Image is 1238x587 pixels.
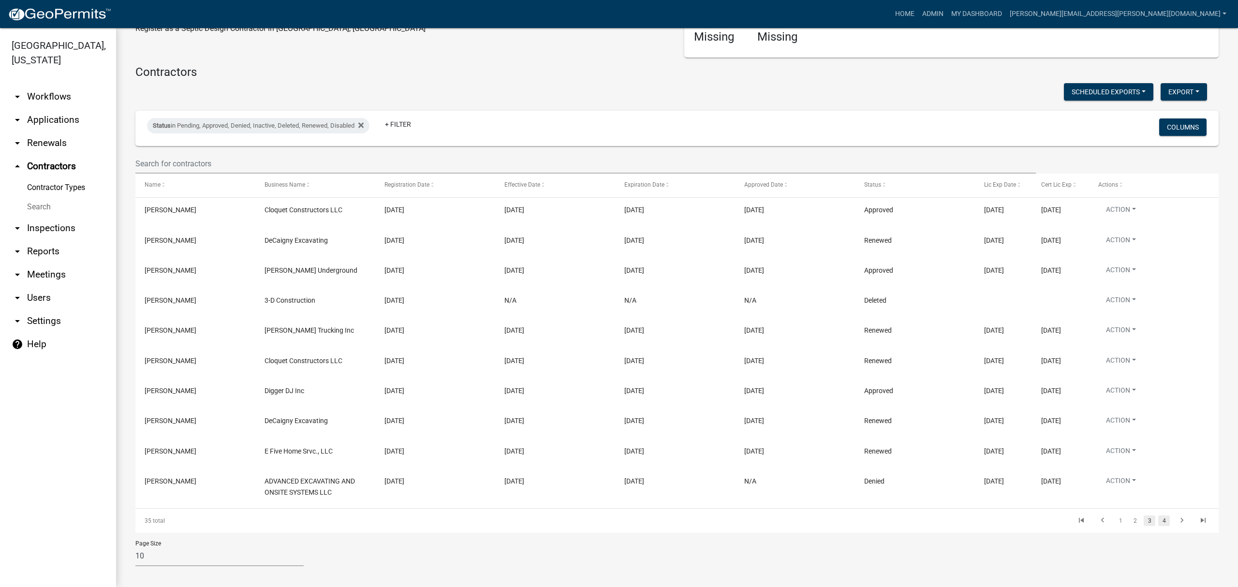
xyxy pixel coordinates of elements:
[975,174,1032,197] datatable-header-cell: Lic Exp Date
[384,447,404,455] span: 03/17/2025
[1142,513,1157,529] li: page 3
[12,137,23,149] i: arrow_drop_down
[145,206,196,214] span: Richard Vukonich
[384,357,404,365] span: 04/03/2025
[1129,515,1141,526] a: 2
[984,181,1016,188] span: Lic Exp Date
[1098,355,1144,369] button: Action
[1041,266,1061,274] span: 06/09/2028
[135,174,255,197] datatable-header-cell: Name
[504,206,524,214] span: 06/03/2025
[265,387,304,395] span: Digger DJ Inc
[624,296,636,304] span: N/A
[1098,265,1144,279] button: Action
[265,477,355,496] span: ADVANCED EXCAVATING AND ONSITE SYSTEMS LLC
[984,357,1004,365] span: 05/01/2025
[744,357,764,365] span: 04/03/2025
[1194,515,1212,526] a: go to last page
[624,357,644,365] span: 05/01/2025
[12,292,23,304] i: arrow_drop_down
[145,266,196,274] span: Tory johnson
[624,417,644,425] span: 07/21/2025
[1041,387,1061,395] span: 01/08/2027
[384,477,404,485] span: 03/15/2025
[265,206,342,214] span: Cloquet Constructors LLC
[12,222,23,234] i: arrow_drop_down
[624,326,644,334] span: 08/31/2025
[694,30,743,44] h4: Missing
[984,266,1004,274] span: 04/18/2028
[265,181,305,188] span: Business Name
[744,206,764,214] span: 06/03/2025
[12,246,23,257] i: arrow_drop_down
[1041,206,1061,214] span: 12/31/2027
[145,387,196,395] span: Darrel Johnson
[615,174,735,197] datatable-header-cell: Expiration Date
[145,357,196,365] span: Richard Vukonich
[1098,476,1144,490] button: Action
[377,116,419,133] a: + Filter
[1041,236,1061,244] span: 02/09/2028
[1041,417,1061,425] span: 02/09/2028
[384,206,404,214] span: 05/01/2025
[265,296,315,304] span: 3-D Construction
[135,65,1219,79] h4: Contractors
[744,387,764,395] span: 03/31/2025
[744,296,756,304] span: N/A
[1157,513,1171,529] li: page 4
[504,236,524,244] span: 05/23/2025
[375,174,495,197] datatable-header-cell: Registration Date
[145,296,196,304] span: Dustin Follett
[504,296,516,304] span: N/A
[1041,477,1061,485] span: 06/09/2025
[504,387,524,395] span: 03/31/2025
[255,174,375,197] datatable-header-cell: Business Name
[624,266,644,274] span: 04/18/2028
[1113,513,1128,529] li: page 1
[1098,446,1144,460] button: Action
[153,122,171,129] span: Status
[864,357,892,365] span: Renewed
[864,181,881,188] span: Status
[1041,181,1072,188] span: Cert Lic Exp
[265,326,354,334] span: Maki Trucking Inc
[624,236,644,244] span: 07/21/2025
[12,269,23,280] i: arrow_drop_down
[1098,181,1118,188] span: Actions
[1144,515,1155,526] a: 3
[1128,513,1142,529] li: page 2
[384,181,429,188] span: Registration Date
[1159,118,1207,136] button: Columns
[1098,325,1144,339] button: Action
[384,296,404,304] span: 04/17/2025
[1115,515,1126,526] a: 1
[984,236,1004,244] span: 07/21/2025
[1098,385,1144,399] button: Action
[265,447,333,455] span: E Five Home Srvc., LLC
[744,417,764,425] span: 03/27/2025
[1161,83,1207,101] button: Export
[1032,174,1089,197] datatable-header-cell: Cert Lic Exp
[504,266,524,274] span: 06/10/2025
[1098,415,1144,429] button: Action
[12,91,23,103] i: arrow_drop_down
[624,477,644,485] span: 04/03/2025
[864,387,893,395] span: Approved
[135,154,1036,174] input: Search for contractors
[744,236,764,244] span: 05/23/2025
[1006,5,1230,23] a: [PERSON_NAME][EMAIL_ADDRESS][PERSON_NAME][DOMAIN_NAME]
[624,387,644,395] span: 04/09/2026
[504,447,524,455] span: 03/18/2025
[984,387,1004,395] span: 04/09/2026
[1173,515,1191,526] a: go to next page
[504,181,540,188] span: Effective Date
[864,296,886,304] span: Deleted
[855,174,975,197] datatable-header-cell: Status
[145,326,196,334] span: Ken Maki
[384,266,404,274] span: 04/18/2025
[864,417,892,425] span: Renewed
[1098,295,1144,309] button: Action
[864,206,893,214] span: Approved
[265,236,328,244] span: DeCaigny Excavating
[145,417,196,425] span: Madelyn DeCaigny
